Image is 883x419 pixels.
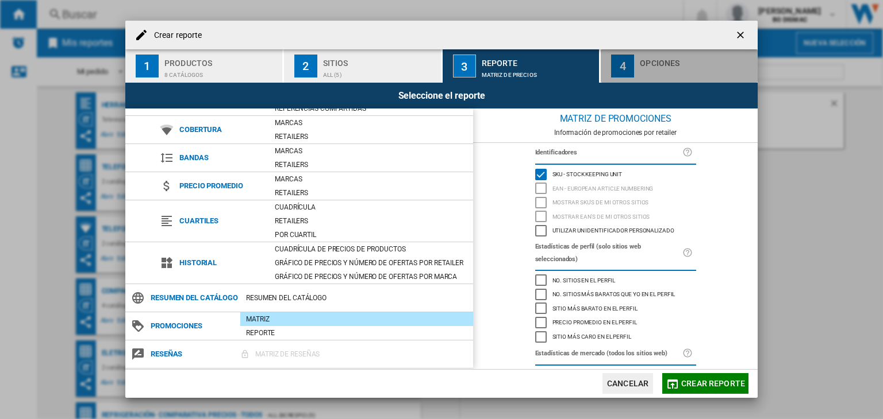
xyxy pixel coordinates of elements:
[125,49,283,83] button: 1 Productos 8 catálogos
[269,103,473,114] div: Referencias compartidas
[552,332,631,340] span: Sitio más caro en el perfil
[148,30,202,41] h4: Crear reporte
[535,146,682,159] label: Identificadores
[269,257,473,269] div: Gráfico de precios y número de ofertas por retailer
[269,159,473,170] div: Retailers
[164,54,278,66] div: Productos
[482,66,595,78] div: Matriz de precios
[552,226,674,234] span: Utilizar un identificador personalizado
[535,240,682,266] label: Estadísticas de perfil (solo sitios web seleccionados)
[662,373,748,394] button: Crear reporte
[269,201,473,213] div: Cuadrícula
[174,150,269,166] span: Bandas
[145,290,240,306] span: Resumen del catálogo
[552,197,649,205] span: Mostrar SKU'S de mi otros sitios
[145,318,240,334] span: Promociones
[269,243,473,255] div: Cuadrícula de precios de productos
[164,66,278,78] div: 8 catálogos
[535,167,696,181] md-checkbox: SKU - Stock Keeping Unit
[136,55,159,77] div: 1
[174,122,269,138] span: Cobertura
[535,209,696,224] md-checkbox: Mostrar EAN's de mi otros sitios
[269,145,473,157] div: Marcas
[535,301,696,316] md-checkbox: Sitio más barato en el perfil
[681,379,745,388] span: Crear reporte
[552,276,616,284] span: No. sitios en el perfil
[453,55,476,77] div: 3
[269,117,473,129] div: Marcas
[294,55,317,77] div: 2
[535,316,696,330] md-checkbox: Precio promedio en el perfil
[284,49,442,83] button: 2 Sitios ALL (5)
[240,313,473,325] div: Matriz
[240,327,473,339] div: Reporte
[552,304,638,312] span: Sitio más barato en el perfil
[174,255,269,271] span: Historial
[552,317,637,325] span: Precio promedio en el perfil
[174,178,269,194] span: Precio promedio
[535,273,696,288] md-checkbox: No. sitios en el perfil
[552,289,675,297] span: No. sitios más baratos que yo en el perfil
[269,187,473,199] div: Retailers
[640,54,753,66] div: Opciones
[323,66,436,78] div: ALL (5)
[535,288,696,302] md-checkbox: No. sitios más baratos que yo en el perfil
[535,181,696,196] md-checkbox: EAN - European Article Numbering
[473,129,758,137] div: Información de promociones por retailer
[535,329,696,344] md-checkbox: Sitio más caro en el perfil
[145,346,240,362] span: Reseñas
[535,196,696,210] md-checkbox: Mostrar SKU'S de mi otros sitios
[269,173,473,185] div: Marcas
[473,108,758,129] div: Matriz de PROMOCIONES
[443,49,601,83] button: 3 Reporte Matriz de precios
[730,24,753,46] button: getI18NText('BUTTONS.CLOSE_DIALOG')
[482,54,595,66] div: Reporte
[611,55,634,77] div: 4
[602,373,653,394] button: Cancelar
[174,213,269,229] span: Cuartiles
[249,348,473,360] div: Matriz de RESEÑAS
[552,184,654,192] span: EAN - European Article Numbering
[601,49,758,83] button: 4 Opciones
[552,212,650,220] span: Mostrar EAN's de mi otros sitios
[323,54,436,66] div: Sitios
[535,224,696,238] md-checkbox: Utilizar un identificador personalizado
[269,215,473,227] div: Retailers
[269,131,473,142] div: Retailers
[240,292,473,304] div: Resumen del catálogo
[269,271,473,282] div: Gráfico de precios y número de ofertas por marca
[269,229,473,240] div: Por cuartil
[552,169,623,177] span: SKU - Stock Keeping Unit
[535,347,682,360] label: Estadísticas de mercado (todos los sitios web)
[535,368,696,382] md-checkbox: No. sitios en el mercado
[125,83,758,108] div: Seleccione el reporte
[735,29,748,43] ng-md-icon: getI18NText('BUTTONS.CLOSE_DIALOG')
